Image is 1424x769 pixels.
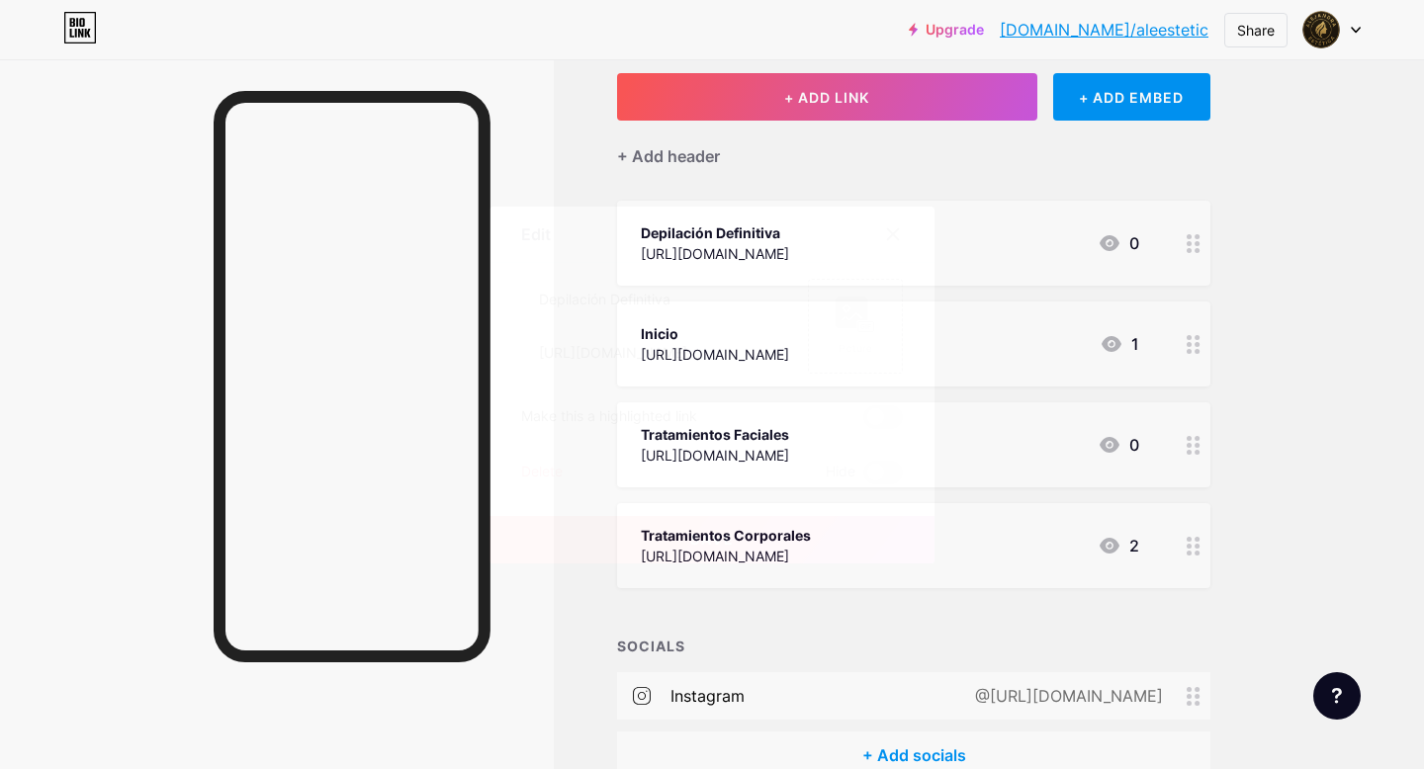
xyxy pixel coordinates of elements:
[489,516,934,563] button: Save
[521,461,563,484] div: Delete
[690,531,735,548] span: Save
[521,222,551,246] div: Edit
[521,405,697,429] div: Make this a highlighted link
[522,280,783,319] input: Title
[826,461,855,484] span: Hide
[836,341,875,356] div: Picture
[522,333,783,373] input: URL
